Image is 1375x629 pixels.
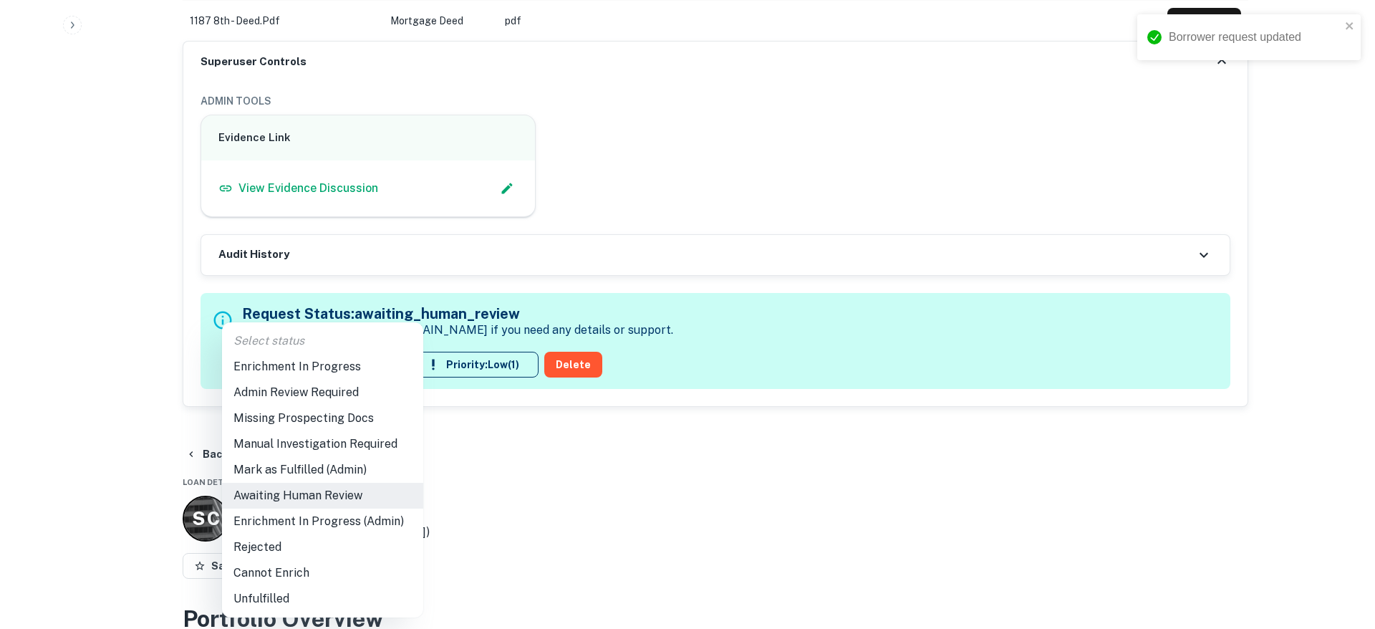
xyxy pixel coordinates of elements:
[222,509,423,534] li: Enrichment In Progress (Admin)
[222,380,423,405] li: Admin Review Required
[222,560,423,586] li: Cannot Enrich
[1345,20,1355,34] button: close
[222,586,423,612] li: Unfulfilled
[222,405,423,431] li: Missing Prospecting Docs
[222,483,423,509] li: Awaiting Human Review
[1303,514,1375,583] iframe: Chat Widget
[222,431,423,457] li: Manual Investigation Required
[1169,29,1341,46] div: Borrower request updated
[222,534,423,560] li: Rejected
[222,457,423,483] li: Mark as Fulfilled (Admin)
[222,354,423,380] li: Enrichment In Progress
